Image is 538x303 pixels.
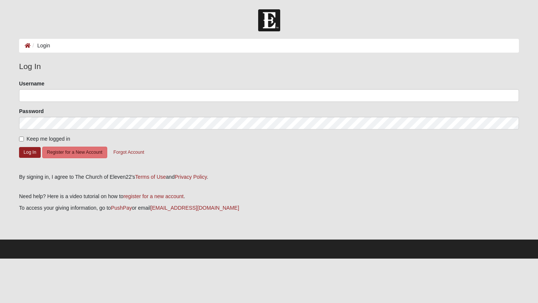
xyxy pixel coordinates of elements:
p: To access your giving information, go to or email [19,204,519,212]
input: Keep me logged in [19,137,24,141]
button: Register for a New Account [42,147,107,158]
a: PushPay [111,205,132,211]
a: Terms of Use [135,174,166,180]
label: Password [19,107,44,115]
button: Log In [19,147,41,158]
a: Privacy Policy [174,174,207,180]
label: Username [19,80,44,87]
button: Forgot Account [109,147,149,158]
p: Need help? Here is a video tutorial on how to . [19,193,519,200]
div: By signing in, I agree to The Church of Eleven22's and . [19,173,519,181]
li: Login [31,42,50,50]
legend: Log In [19,60,519,72]
a: [EMAIL_ADDRESS][DOMAIN_NAME] [151,205,239,211]
img: Church of Eleven22 Logo [258,9,280,31]
a: register for a new account [123,193,183,199]
span: Keep me logged in [27,136,70,142]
